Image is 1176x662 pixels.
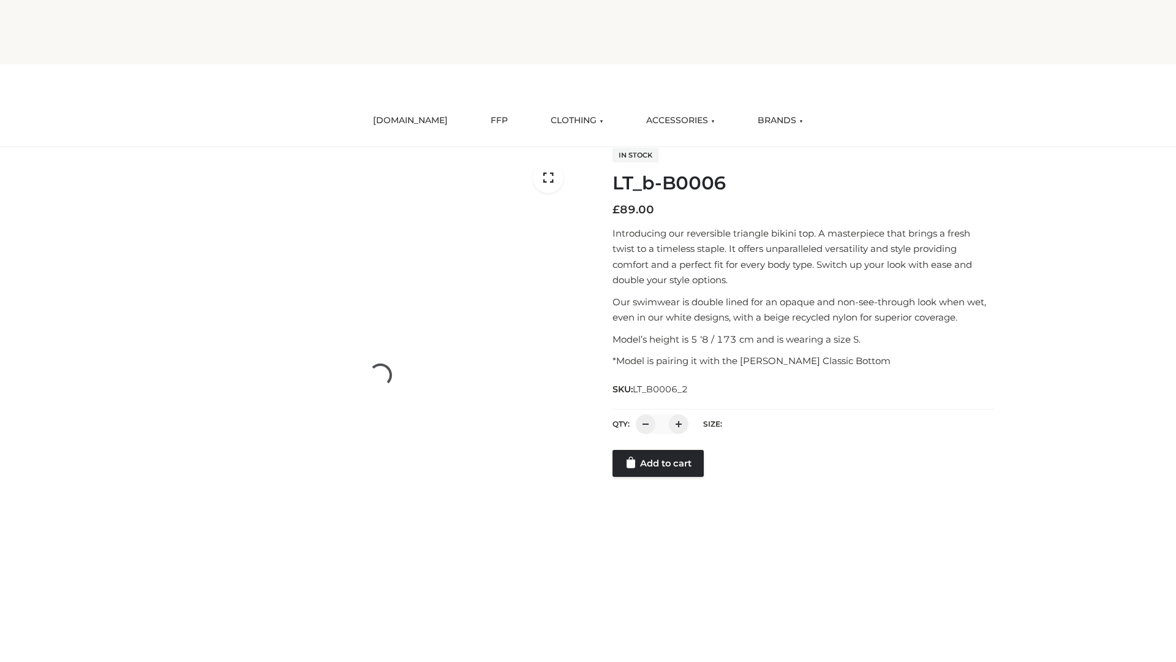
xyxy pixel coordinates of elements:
a: CLOTHING [541,107,612,134]
h1: LT_b-B0006 [612,172,994,194]
a: ACCESSORIES [637,107,724,134]
p: Model’s height is 5 ‘8 / 173 cm and is wearing a size S. [612,332,994,348]
span: SKU: [612,382,689,397]
a: FFP [481,107,517,134]
p: Our swimwear is double lined for an opaque and non-see-through look when wet, even in our white d... [612,294,994,325]
p: Introducing our reversible triangle bikini top. A masterpiece that brings a fresh twist to a time... [612,226,994,288]
a: [DOMAIN_NAME] [364,107,457,134]
span: In stock [612,148,658,162]
label: QTY: [612,419,630,428]
span: £ [612,203,620,216]
a: Add to cart [612,450,704,477]
a: BRANDS [748,107,812,134]
p: *Model is pairing it with the [PERSON_NAME] Classic Bottom [612,353,994,369]
label: Size: [703,419,722,428]
bdi: 89.00 [612,203,654,216]
span: LT_B0006_2 [633,384,688,395]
